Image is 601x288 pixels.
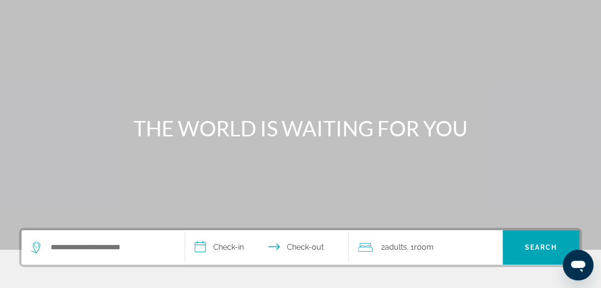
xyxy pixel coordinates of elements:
[503,230,579,265] button: Search
[185,230,349,265] button: Check in and out dates
[349,230,503,265] button: Travelers: 2 adults, 0 children
[525,244,557,251] span: Search
[22,230,579,265] div: Search widget
[121,116,480,141] h1: THE WORLD IS WAITING FOR YOU
[385,243,407,252] span: Adults
[414,243,434,252] span: Room
[563,250,593,280] iframe: Button to launch messaging window
[381,241,407,254] span: 2
[407,241,434,254] span: , 1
